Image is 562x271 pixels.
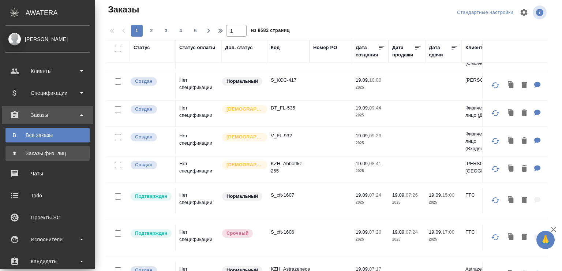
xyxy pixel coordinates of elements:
a: ФЗаказы физ. лиц [5,146,90,161]
p: 2025 [356,236,385,243]
p: 09:23 [369,133,381,138]
button: Удалить [518,230,531,245]
p: Создан [135,161,153,168]
p: 19.09, [392,229,406,235]
p: Подтвержден [135,193,167,200]
div: Выставляет КМ после уточнения всех необходимых деталей и получения согласия клиента на запуск. С ... [130,192,171,201]
p: 08:41 [369,161,381,166]
div: Дата сдачи [429,44,451,59]
p: V_FL-932 [271,132,306,140]
p: 19.09, [356,105,369,111]
p: 19.09, [392,192,406,198]
a: Проекты SC [2,208,93,227]
a: ВВсе заказы [5,128,90,142]
span: Посмотреть информацию [533,5,548,19]
div: Статус [134,44,150,51]
td: Нет спецификации [176,188,221,214]
button: Клонировать [504,134,518,149]
button: 5 [190,25,201,37]
div: Выставляется автоматически при создании заказа [130,77,171,86]
p: 10:00 [369,77,381,83]
p: 07:20 [369,229,381,235]
div: Спецификации [5,88,90,99]
button: Обновить [487,77,504,94]
p: Подтвержден [135,230,167,237]
p: KZH_Abbottkz-265 [271,160,306,175]
p: 07:24 [369,192,381,198]
p: Создан [135,78,153,85]
p: 2025 [356,84,385,91]
p: [DEMOGRAPHIC_DATA] [226,105,263,113]
p: 2025 [392,236,421,243]
p: S_cft-1606 [271,229,306,236]
p: 19.09, [356,161,369,166]
div: Все заказы [9,131,86,139]
p: 17:00 [442,229,454,235]
span: Настроить таблицу [515,4,533,21]
a: Todo [2,186,93,205]
button: Клонировать [504,162,518,177]
p: 2025 [356,199,385,206]
p: [DEMOGRAPHIC_DATA] [226,133,263,141]
div: Дата создания [356,44,378,59]
span: 3 [160,27,172,34]
div: Выставляется автоматически при создании заказа [130,104,171,114]
button: Обновить [487,192,504,209]
button: Обновить [487,132,504,150]
p: 19.09, [356,133,369,138]
p: Срочный [226,230,248,237]
p: 2025 [429,199,458,206]
p: Нормальный [226,78,258,85]
p: Физическое лицо (Входящие) [465,130,501,152]
span: 2 [146,27,157,34]
div: split button [455,7,515,18]
p: 2025 [356,112,385,119]
button: Клонировать [504,230,518,245]
div: Выставляется автоматически, если на указанный объем услуг необходимо больше времени в стандартном... [221,229,263,238]
button: Удалить [518,78,531,93]
span: из 9582 страниц [251,26,290,37]
p: Создан [135,133,153,141]
p: S_cft-1607 [271,192,306,199]
div: Выставляется автоматически при создании заказа [130,160,171,170]
div: Выставляет КМ после уточнения всех необходимых деталей и получения согласия клиента на запуск. С ... [130,229,171,238]
p: 19.09, [429,192,442,198]
div: Статус оплаты [179,44,215,51]
div: AWATERA [26,5,95,20]
button: Удалить [518,134,531,149]
div: Статус по умолчанию для стандартных заказов [221,77,263,86]
td: Нет спецификации [176,129,221,154]
div: Дата продажи [392,44,414,59]
p: FTC [465,192,501,199]
span: Заказы [106,4,139,15]
div: Заказы [5,109,90,120]
div: Выставляется автоматически для первых 3 заказов нового контактного лица. Особое внимание [221,160,263,170]
div: Клиент [465,44,482,51]
p: Нормальный [226,193,258,200]
span: 5 [190,27,201,34]
span: 🙏 [539,232,552,248]
p: S_KCC-417 [271,77,306,84]
div: Кандидаты [5,256,90,267]
button: Удалить [518,162,531,177]
p: 2025 [392,199,421,206]
p: 19.09, [356,77,369,83]
button: Клонировать [504,78,518,93]
td: Нет спецификации [176,156,221,182]
p: [PERSON_NAME] [GEOGRAPHIC_DATA] [465,160,501,175]
p: FTC [465,229,501,236]
p: 07:26 [406,192,418,198]
td: Нет спецификации [176,101,221,126]
p: 07:24 [406,229,418,235]
button: Удалить [518,106,531,121]
p: DT_FL-535 [271,104,306,112]
button: Обновить [487,160,504,178]
div: Доп. статус [225,44,253,51]
button: Клонировать [504,106,518,121]
button: Удалить [518,193,531,208]
div: Клиенты [5,66,90,77]
button: 🙏 [536,231,555,249]
p: 2025 [429,236,458,243]
p: [PERSON_NAME] [465,77,501,84]
button: Обновить [487,229,504,246]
